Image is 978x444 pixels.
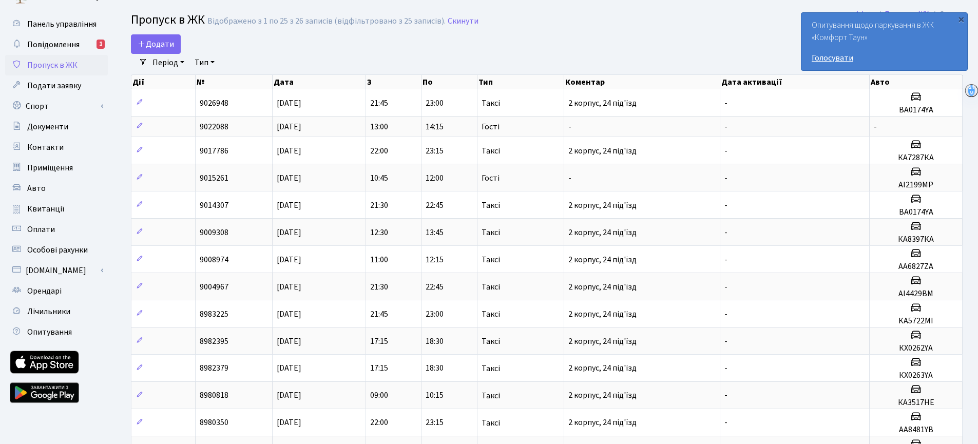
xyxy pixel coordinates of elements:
[724,281,727,293] span: -
[568,336,637,347] span: 2 корпус, 24 під'їзд
[426,121,444,132] span: 14:15
[5,240,108,260] a: Особові рахунки
[724,417,727,429] span: -
[874,153,958,163] h5: КА7287КА
[97,40,105,49] div: 1
[196,75,272,89] th: №
[724,98,727,109] span: -
[277,121,301,132] span: [DATE]
[482,392,500,400] span: Таксі
[568,254,637,265] span: 2 корпус, 24 під'їзд
[482,228,500,237] span: Таксі
[27,203,65,215] span: Квитанції
[277,98,301,109] span: [DATE]
[277,172,301,184] span: [DATE]
[200,200,228,211] span: 9014307
[277,308,301,320] span: [DATE]
[568,145,637,157] span: 2 корпус, 24 під'їзд
[200,390,228,401] span: 8980818
[724,390,727,401] span: -
[482,174,500,182] span: Гості
[448,16,478,26] a: Скинути
[277,363,301,374] span: [DATE]
[568,390,637,401] span: 2 корпус, 24 під'їзд
[724,363,727,374] span: -
[5,219,108,240] a: Оплати
[200,308,228,320] span: 8983225
[370,172,388,184] span: 10:45
[874,262,958,272] h5: АА6827ZA
[370,336,388,347] span: 17:15
[277,254,301,265] span: [DATE]
[426,254,444,265] span: 12:15
[200,227,228,238] span: 9009308
[200,121,228,132] span: 9022088
[131,75,196,89] th: Дії
[131,34,181,54] a: Додати
[131,11,205,29] span: Пропуск в ЖК
[277,227,301,238] span: [DATE]
[5,137,108,158] a: Контакти
[482,123,500,131] span: Гості
[568,417,637,429] span: 2 корпус, 24 під'їзд
[874,105,958,115] h5: ВА0174YA
[724,121,727,132] span: -
[874,235,958,244] h5: КА8397КА
[200,281,228,293] span: 9004967
[482,364,500,373] span: Таксі
[27,39,80,50] span: Повідомлення
[370,200,388,211] span: 21:30
[5,281,108,301] a: Орендарі
[277,200,301,211] span: [DATE]
[874,180,958,190] h5: АІ2199МР
[27,326,72,338] span: Опитування
[5,34,108,55] a: Повідомлення1
[200,254,228,265] span: 9008974
[200,417,228,429] span: 8980350
[812,52,957,64] a: Голосувати
[370,281,388,293] span: 21:30
[482,310,500,318] span: Таксі
[482,99,500,107] span: Таксі
[200,98,228,109] span: 9026948
[870,75,963,89] th: Авто
[5,117,108,137] a: Документи
[277,336,301,347] span: [DATE]
[956,14,966,24] div: ×
[148,54,188,71] a: Період
[482,337,500,345] span: Таксі
[874,121,877,132] span: -
[568,363,637,374] span: 2 корпус, 24 під'їзд
[426,98,444,109] span: 23:00
[27,18,97,30] span: Панель управління
[421,75,477,89] th: По
[568,121,571,132] span: -
[370,98,388,109] span: 21:45
[27,183,46,194] span: Авто
[27,60,78,71] span: Пропуск в ЖК
[5,96,108,117] a: Спорт
[874,316,958,326] h5: КА5722МІ
[568,281,637,293] span: 2 корпус, 24 під'їзд
[5,158,108,178] a: Приміщення
[724,145,727,157] span: -
[190,54,219,71] a: Тип
[370,227,388,238] span: 12:30
[874,371,958,380] h5: КХ0263YA
[370,254,388,265] span: 11:00
[564,75,721,89] th: Коментар
[5,55,108,75] a: Пропуск в ЖК
[370,390,388,401] span: 09:00
[207,16,446,26] div: Відображено з 1 по 25 з 26 записів (відфільтровано з 25 записів).
[724,227,727,238] span: -
[724,308,727,320] span: -
[138,38,174,50] span: Додати
[568,227,637,238] span: 2 корпус, 24 під'їзд
[200,172,228,184] span: 9015261
[277,145,301,157] span: [DATE]
[200,336,228,347] span: 8982395
[482,419,500,427] span: Таксі
[5,322,108,342] a: Опитування
[426,227,444,238] span: 13:45
[724,200,727,211] span: -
